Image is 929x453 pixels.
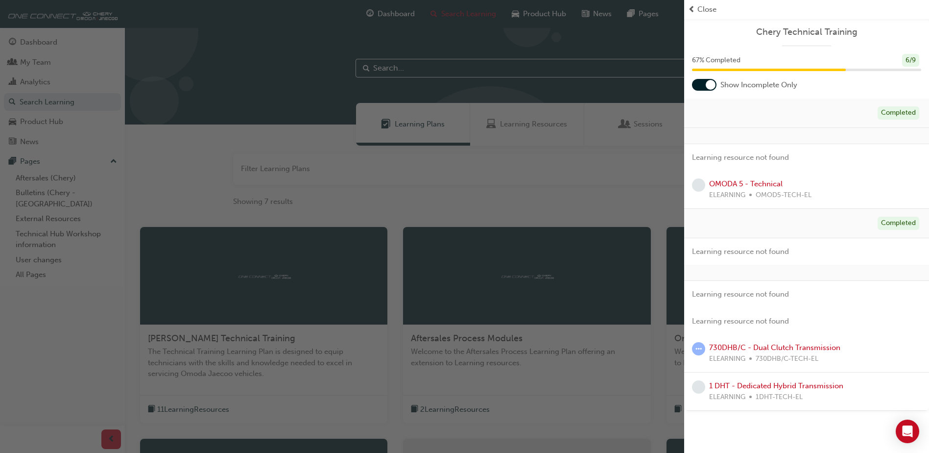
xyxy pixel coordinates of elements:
span: Show Incomplete Only [720,79,797,91]
span: Learning resource not found [692,247,789,256]
span: 730DHB/C-TECH-EL [756,353,818,365]
div: Open Intercom Messenger [896,420,919,443]
span: Close [697,4,716,15]
span: 67 % Completed [692,55,740,66]
span: learningRecordVerb_NONE-icon [692,380,705,394]
div: 6 / 9 [902,54,919,67]
span: ELEARNING [709,353,745,365]
a: 730DHB/C - Dual Clutch Transmission [709,343,840,352]
button: prev-iconClose [688,4,925,15]
a: Chery Technical Training [692,26,921,38]
a: OMODA 5 - Technical [709,179,783,188]
span: learningRecordVerb_ATTEMPT-icon [692,342,705,355]
a: 1 DHT - Dedicated Hybrid Transmission [709,381,843,390]
span: Learning resource not found [692,153,789,162]
div: Completed [878,106,919,120]
span: prev-icon [688,4,695,15]
span: ELEARNING [709,392,745,403]
span: OMOD5-TECH-EL [756,190,811,201]
span: learningRecordVerb_NONE-icon [692,178,705,192]
span: 1DHT-TECH-EL [756,392,803,403]
span: ELEARNING [709,190,745,201]
span: Learning resource not found [692,317,789,326]
div: Completed [878,217,919,230]
span: Learning resource not found [692,290,789,299]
